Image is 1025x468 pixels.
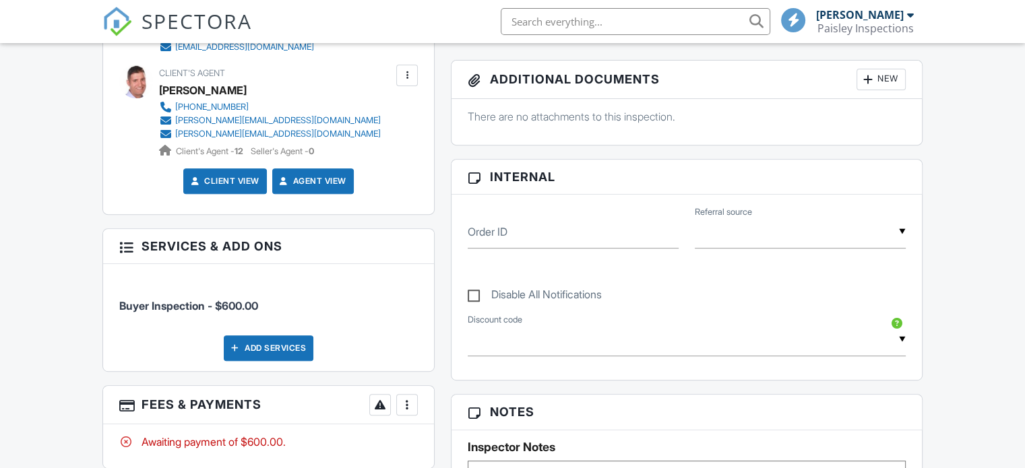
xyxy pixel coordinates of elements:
[468,314,522,326] label: Discount code
[695,206,752,218] label: Referral source
[277,174,346,188] a: Agent View
[468,109,906,124] p: There are no attachments to this inspection.
[817,22,914,35] div: Paisley Inspections
[175,129,381,139] div: [PERSON_NAME][EMAIL_ADDRESS][DOMAIN_NAME]
[188,174,259,188] a: Client View
[816,8,904,22] div: [PERSON_NAME]
[159,80,247,100] a: [PERSON_NAME]
[224,335,313,361] div: Add Services
[452,160,922,195] h3: Internal
[175,115,381,126] div: [PERSON_NAME][EMAIL_ADDRESS][DOMAIN_NAME]
[159,100,381,114] a: [PHONE_NUMBER]
[142,7,252,35] span: SPECTORA
[235,146,243,156] strong: 12
[468,224,507,239] label: Order ID
[159,127,381,141] a: [PERSON_NAME][EMAIL_ADDRESS][DOMAIN_NAME]
[159,68,225,78] span: Client's Agent
[468,288,602,305] label: Disable All Notifications
[102,7,132,36] img: The Best Home Inspection Software - Spectora
[251,146,314,156] span: Seller's Agent -
[103,386,434,424] h3: Fees & Payments
[857,69,906,90] div: New
[468,440,906,454] h5: Inspector Notes
[452,395,922,430] h3: Notes
[103,229,434,264] h3: Services & Add ons
[159,114,381,127] a: [PERSON_NAME][EMAIL_ADDRESS][DOMAIN_NAME]
[176,146,245,156] span: Client's Agent -
[119,434,418,449] div: Awaiting payment of $600.00.
[119,299,258,312] span: Buyer Inspection - $600.00
[119,274,418,324] li: Service: Buyer Inspection
[309,146,314,156] strong: 0
[102,18,252,46] a: SPECTORA
[501,8,770,35] input: Search everything...
[175,102,249,112] div: [PHONE_NUMBER]
[452,61,922,99] h3: Additional Documents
